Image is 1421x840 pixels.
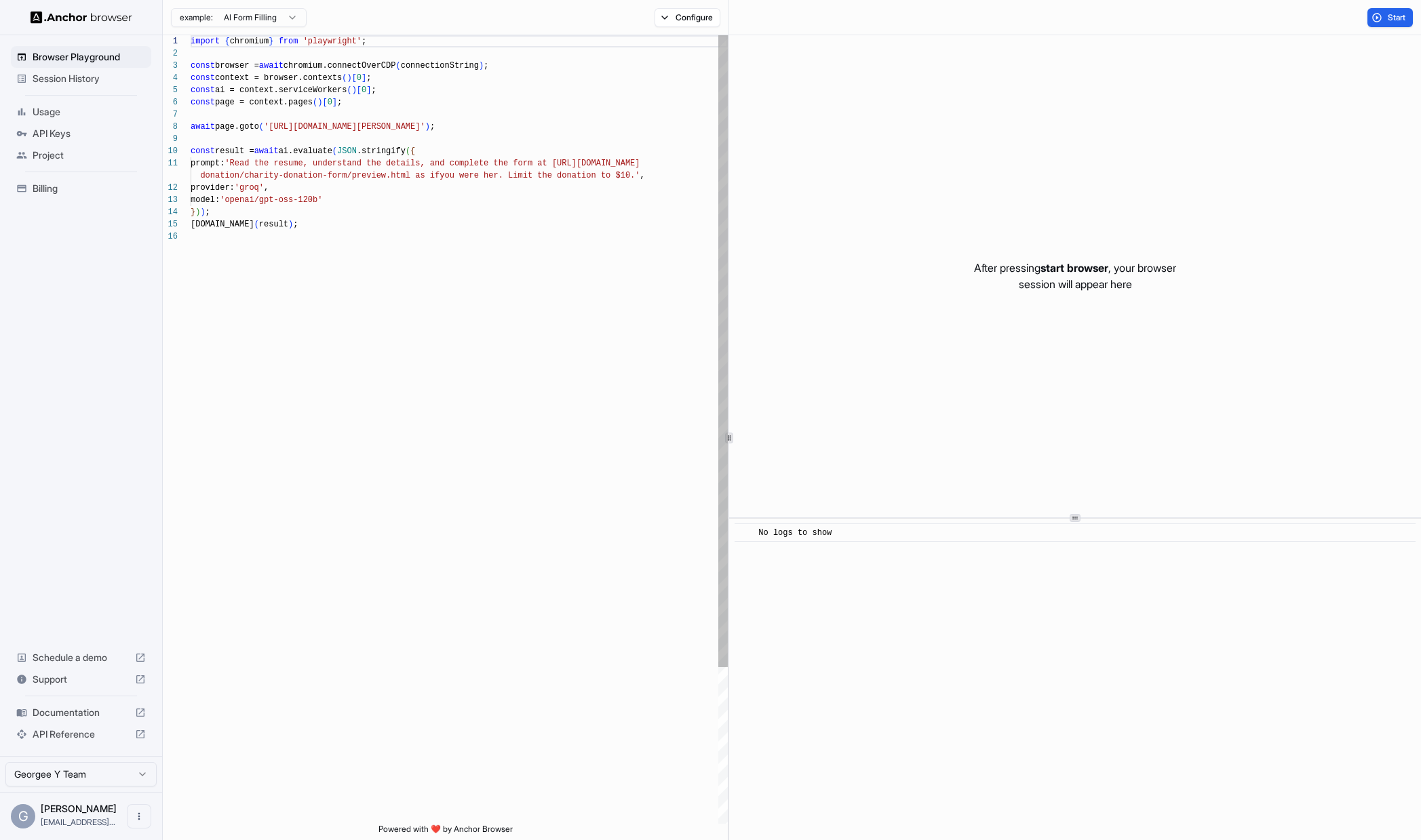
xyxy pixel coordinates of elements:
[215,98,313,107] span: page = context.pages
[215,122,259,132] span: page.goto
[41,803,117,814] span: Georgee Y
[235,183,264,193] span: 'groq'
[127,804,151,828] button: Open menu
[11,647,151,668] div: Schedule a demo
[337,98,342,107] span: ;
[288,220,293,229] span: )
[33,127,146,140] span: API Keys
[225,37,229,46] span: {
[191,85,215,95] span: const
[11,123,151,144] div: API Keys
[362,37,366,46] span: ;
[366,85,371,95] span: ]
[362,73,366,83] span: ]
[191,98,215,107] span: const
[254,146,279,156] span: await
[357,85,362,95] span: [
[378,824,513,840] span: Powered with ❤️ by Anchor Browser
[31,11,132,24] img: Anchor Logo
[163,182,178,194] div: 12
[191,73,215,83] span: const
[11,668,151,690] div: Support
[357,73,362,83] span: 0
[163,47,178,60] div: 2
[33,673,130,686] span: Support
[1388,12,1407,23] span: Start
[371,85,376,95] span: ;
[191,195,220,205] span: model:
[163,133,178,145] div: 9
[322,98,327,107] span: [
[163,35,178,47] div: 1
[313,98,317,107] span: (
[347,73,351,83] span: )
[259,220,288,229] span: result
[352,85,357,95] span: )
[163,84,178,96] div: 5
[191,61,215,71] span: const
[191,146,215,156] span: const
[1040,261,1108,275] span: start browser
[33,105,146,119] span: Usage
[163,60,178,72] div: 3
[191,159,225,168] span: prompt:
[440,171,640,180] span: you were her. Limit the donation to $10.'
[1367,8,1413,27] button: Start
[206,207,210,217] span: ;
[163,194,178,206] div: 13
[163,218,178,231] div: 15
[163,108,178,121] div: 7
[191,37,220,46] span: import
[230,37,269,46] span: chromium
[11,723,151,745] div: API Reference
[215,146,254,156] span: result =
[264,122,425,132] span: '[URL][DOMAIN_NAME][PERSON_NAME]'
[191,122,215,132] span: await
[200,171,440,180] span: donation/charity-donation-form/preview.html as if
[191,183,235,193] span: provider:
[279,146,332,156] span: ai.evaluate
[332,98,337,107] span: ]
[163,206,178,218] div: 14
[33,651,130,664] span: Schedule a demo
[11,702,151,723] div: Documentation
[33,182,146,195] span: Billing
[180,12,213,23] span: example:
[163,145,178,157] div: 10
[33,72,146,85] span: Session History
[163,96,178,108] div: 6
[410,146,415,156] span: {
[269,37,273,46] span: }
[220,195,322,205] span: 'openai/gpt-oss-120b'
[195,207,200,217] span: )
[11,101,151,123] div: Usage
[254,220,259,229] span: (
[191,220,254,229] span: [DOMAIN_NAME]
[395,61,400,71] span: (
[33,50,146,64] span: Browser Playground
[225,159,469,168] span: 'Read the resume, understand the details, and comp
[303,37,362,46] span: 'playwright'
[655,8,720,27] button: Configure
[163,231,178,243] div: 16
[342,73,347,83] span: (
[259,122,264,132] span: (
[362,85,366,95] span: 0
[352,73,357,83] span: [
[259,61,284,71] span: await
[279,37,298,46] span: from
[284,61,396,71] span: chromium.connectOverCDP
[401,61,479,71] span: connectionString
[974,260,1176,292] p: After pressing , your browser session will appear here
[33,727,130,741] span: API Reference
[215,85,347,95] span: ai = context.serviceWorkers
[11,144,151,166] div: Project
[640,171,645,180] span: ,
[758,528,832,538] span: No logs to show
[33,706,130,719] span: Documentation
[191,207,195,217] span: }
[163,121,178,133] div: 8
[200,207,205,217] span: )
[430,122,435,132] span: ;
[163,72,178,84] div: 4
